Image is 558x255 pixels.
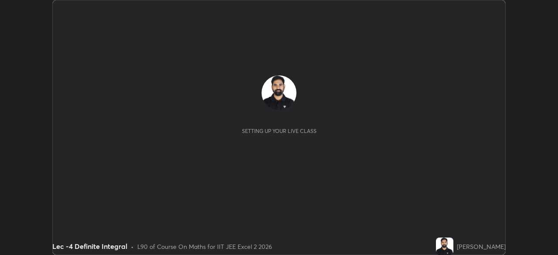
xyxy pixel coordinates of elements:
[52,241,127,252] div: Lec -4 Definite Integral
[262,75,296,110] img: 04b9fe4193d640e3920203b3c5aed7f4.jpg
[137,242,272,251] div: L90 of Course On Maths for IIT JEE Excel 2 2026
[436,238,453,255] img: 04b9fe4193d640e3920203b3c5aed7f4.jpg
[131,242,134,251] div: •
[457,242,506,251] div: [PERSON_NAME]
[242,128,316,134] div: Setting up your live class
